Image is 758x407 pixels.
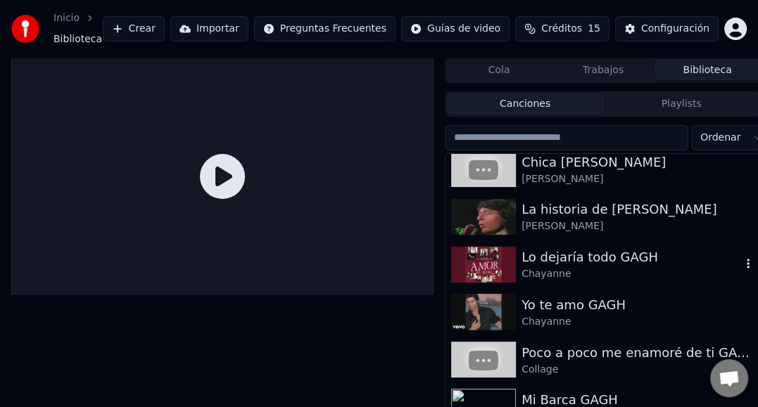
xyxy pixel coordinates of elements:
button: Configuración [615,16,719,41]
div: Chat abierto [710,359,748,397]
div: Configuración [641,22,709,36]
button: Canciones [447,93,603,114]
div: Chayanne [522,267,741,281]
button: Importar [170,16,248,41]
div: Chayanne [522,315,755,329]
button: Crear [103,16,165,41]
div: Lo dejaría todo GAGH [522,247,741,267]
span: 15 [588,22,600,36]
button: Preguntas Frecuentes [254,16,396,41]
div: Yo te amo GAGH [522,295,755,315]
nav: breadcrumb [53,11,103,46]
div: [PERSON_NAME] [522,172,755,186]
div: Chica [PERSON_NAME] [522,153,755,172]
div: Collage [522,363,755,377]
div: [PERSON_NAME] [522,219,755,233]
a: Inicio [53,11,80,25]
span: Ordenar [700,131,740,145]
span: Créditos [541,22,582,36]
button: Créditos15 [515,16,609,41]
div: Poco a poco me enamoré de ti GAGH [522,343,755,363]
button: Guías de video [401,16,510,41]
img: youka [11,15,39,43]
div: La historia de [PERSON_NAME] [522,200,755,219]
span: Biblioteca [53,32,102,46]
button: Cola [447,60,551,80]
button: Trabajos [551,60,655,80]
